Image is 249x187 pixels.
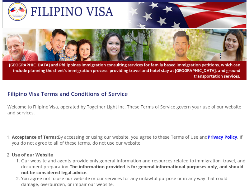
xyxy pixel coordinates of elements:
[2,104,247,116] p: Welcome to Filipino Visa, operated by Together Light Inc. These Terms of Service govern your use ...
[9,62,240,79] span: [GEOGRAPHIC_DATA] and Philippines immigration consulting services for family based immigration pe...
[58,134,237,140] span: By accessing or using our website, you agree to these Terms of Use and
[12,152,53,158] strong: Use of our Website
[21,158,247,175] li: Our website and agents provide only general information and resources related to immigration, tra...
[21,164,243,175] strong: The information provided is for general informational purposes only, and should not be considered...
[2,90,247,98] h4: Filipino Visa Terms and Conditions of Service
[12,134,242,146] span: . If you do not agree to all of these terms, do not use our website.
[12,134,242,146] strong: Acceptance of Terms:
[208,134,237,140] a: Privacy Policy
